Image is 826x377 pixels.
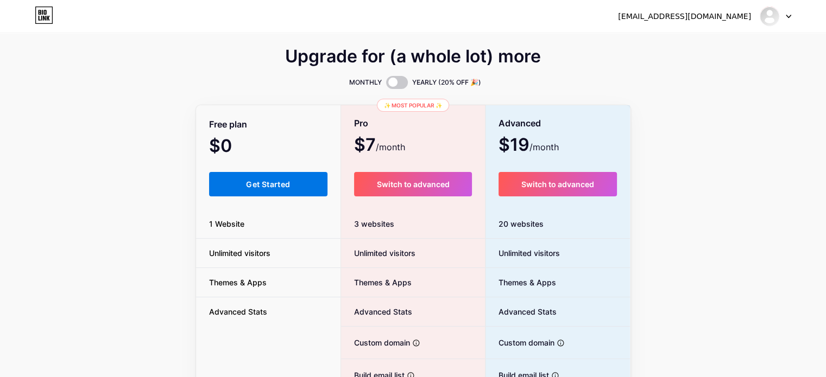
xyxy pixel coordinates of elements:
[485,306,557,317] span: Advanced Stats
[529,140,559,154] span: /month
[499,114,541,133] span: Advanced
[354,114,368,133] span: Pro
[354,172,472,196] button: Switch to advanced
[209,139,261,155] span: $0
[209,172,328,196] button: Get Started
[521,180,594,189] span: Switch to advanced
[354,138,405,154] span: $7
[376,180,449,189] span: Switch to advanced
[196,306,280,317] span: Advanced Stats
[341,247,415,259] span: Unlimited visitors
[499,138,559,154] span: $19
[412,77,481,88] span: YEARLY (20% OFF 🎉)
[341,209,485,239] div: 3 websites
[349,77,382,88] span: MONTHLY
[499,172,617,196] button: Switch to advanced
[485,277,556,288] span: Themes & Apps
[341,277,412,288] span: Themes & Apps
[618,11,751,22] div: [EMAIL_ADDRESS][DOMAIN_NAME]
[485,337,554,348] span: Custom domain
[246,180,290,189] span: Get Started
[341,306,412,317] span: Advanced Stats
[485,209,630,239] div: 20 websites
[196,218,257,229] span: 1 Website
[196,247,283,259] span: Unlimited visitors
[196,277,280,288] span: Themes & Apps
[341,337,410,348] span: Custom domain
[376,140,405,154] span: /month
[377,99,449,112] div: ✨ Most popular ✨
[285,50,541,63] span: Upgrade for (a whole lot) more
[209,115,247,134] span: Free plan
[759,6,780,27] img: inverter_6
[485,247,560,259] span: Unlimited visitors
